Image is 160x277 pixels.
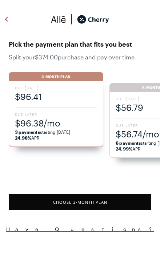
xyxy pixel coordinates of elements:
[15,135,31,140] strong: 24.98%
[77,14,109,25] img: cherry_black_logo-DrOE_MJI.svg
[66,14,77,25] img: svg%3e
[15,129,71,134] span: starting [DATE]
[15,117,97,129] span: $96.38/mo
[9,72,103,81] div: 3-Month Plan
[2,14,11,25] img: svg%3e
[9,54,151,61] span: Split your $374.00 purchase and pay over time
[15,85,97,90] span: Due [DATE]
[116,146,141,151] span: APR
[116,146,132,151] strong: 24.99%
[15,112,97,117] span: Due Later
[15,90,97,102] span: $96.41
[9,194,151,210] button: Choose 3-Month Plan
[51,14,66,25] img: svg%3e
[15,129,40,134] strong: 3 payments
[9,38,151,50] span: Pick the payment plan that fits you best
[15,135,40,140] span: APR
[116,140,141,145] strong: 6 payments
